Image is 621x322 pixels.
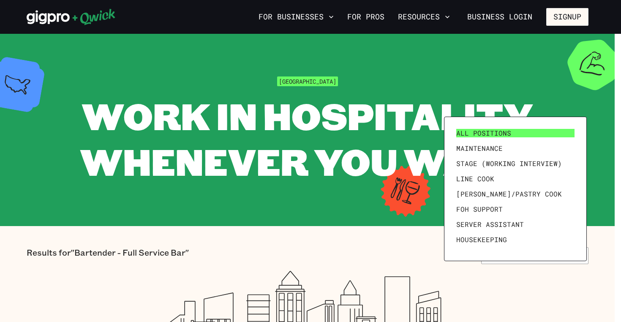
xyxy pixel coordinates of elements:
[453,126,578,252] ul: Filter by position
[456,144,503,153] span: Maintenance
[456,251,494,259] span: Prep Cook
[456,235,507,244] span: Housekeeping
[456,205,503,213] span: FOH Support
[456,190,562,198] span: [PERSON_NAME]/Pastry Cook
[456,175,494,183] span: Line Cook
[456,129,511,137] span: All Positions
[456,159,562,168] span: Stage (working interview)
[456,220,524,229] span: Server Assistant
